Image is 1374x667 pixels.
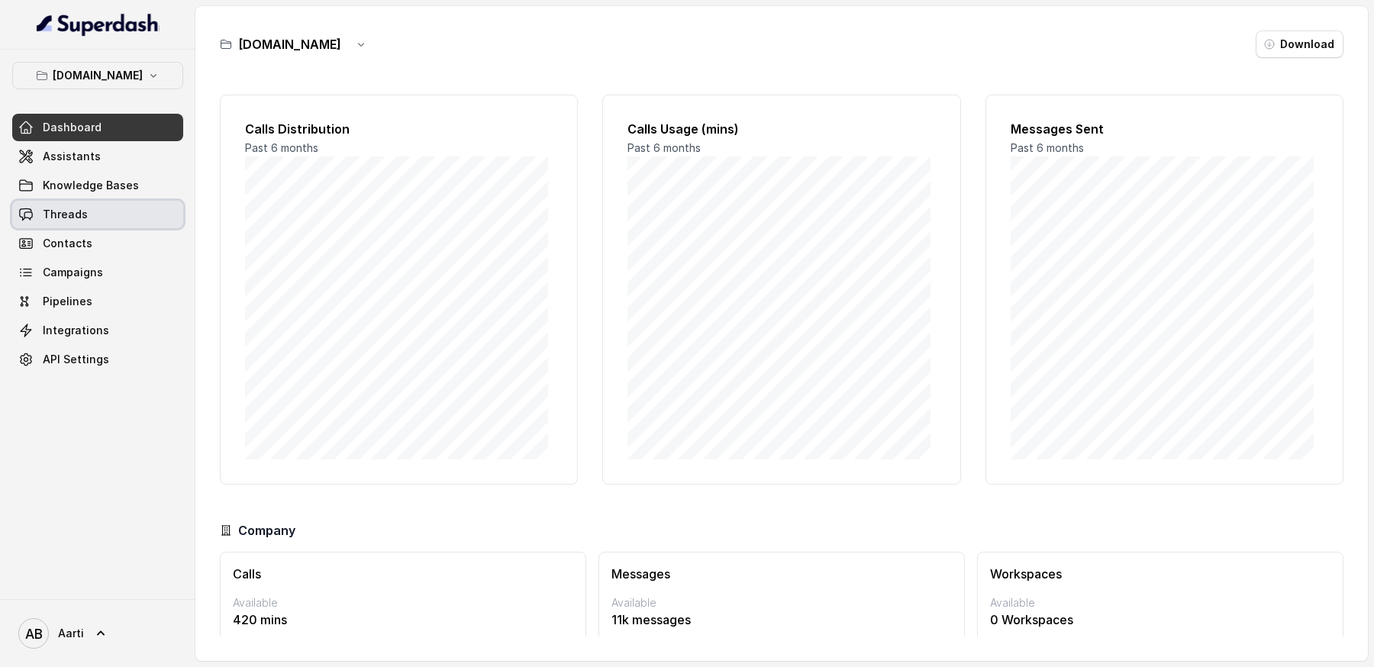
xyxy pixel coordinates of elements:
a: Contacts [12,230,183,257]
h3: Messages [611,565,952,583]
img: light.svg [37,12,160,37]
p: Available [611,595,952,611]
a: Knowledge Bases [12,172,183,199]
span: Knowledge Bases [43,178,139,193]
span: Past 6 months [245,141,318,154]
span: Campaigns [43,265,103,280]
p: Available [233,595,573,611]
p: [DOMAIN_NAME] [53,66,143,85]
h3: Company [238,521,295,540]
span: API Settings [43,352,109,367]
a: Threads [12,201,183,228]
span: Assistants [43,149,101,164]
span: Pipelines [43,294,92,309]
h3: Workspaces [990,565,1330,583]
p: Available [990,595,1330,611]
a: Aarti [12,612,183,655]
span: Past 6 months [627,141,701,154]
span: Aarti [58,626,84,641]
a: Campaigns [12,259,183,286]
a: Dashboard [12,114,183,141]
p: 0 Workspaces [990,611,1330,629]
h2: Calls Usage (mins) [627,120,935,138]
a: Assistants [12,143,183,170]
a: Integrations [12,317,183,344]
button: Download [1256,31,1343,58]
a: API Settings [12,346,183,373]
button: [DOMAIN_NAME] [12,62,183,89]
span: Past 6 months [1011,141,1084,154]
span: Integrations [43,323,109,338]
span: Threads [43,207,88,222]
h2: Messages Sent [1011,120,1318,138]
span: Contacts [43,236,92,251]
h3: [DOMAIN_NAME] [238,35,341,53]
p: 420 mins [233,611,573,629]
span: Dashboard [43,120,102,135]
a: Pipelines [12,288,183,315]
text: AB [25,626,43,642]
h3: Calls [233,565,573,583]
p: 11k messages [611,611,952,629]
h2: Calls Distribution [245,120,553,138]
